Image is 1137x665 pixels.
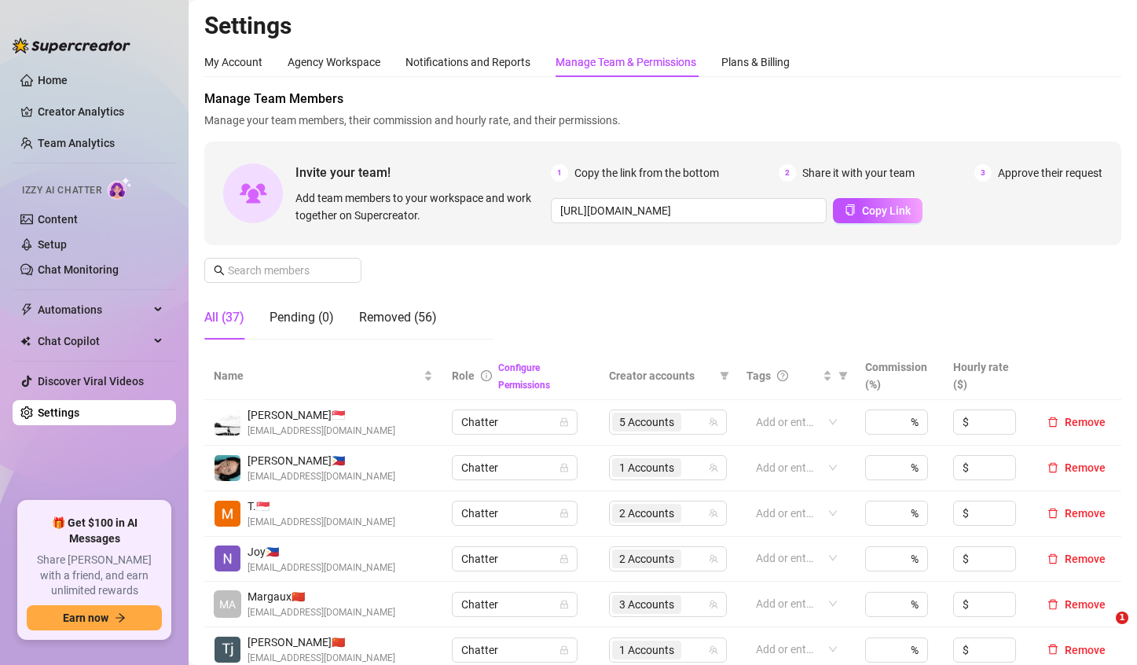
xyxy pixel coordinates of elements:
[559,463,569,472] span: lock
[835,364,851,388] span: filter
[13,38,130,53] img: logo-BBDzfeDw.svg
[38,375,144,388] a: Discover Viral Videos
[1047,508,1058,519] span: delete
[612,458,681,477] span: 1 Accounts
[1047,462,1058,473] span: delete
[38,99,163,124] a: Creator Analytics
[746,367,771,384] span: Tags
[248,424,395,439] span: [EMAIL_ADDRESS][DOMAIN_NAME]
[559,417,569,427] span: lock
[612,595,681,614] span: 3 Accounts
[1047,417,1058,428] span: delete
[461,502,568,525] span: Chatter
[461,547,568,571] span: Chatter
[38,137,115,149] a: Team Analytics
[215,455,240,481] img: connie
[574,164,719,182] span: Copy the link from the bottom
[204,11,1121,41] h2: Settings
[862,204,911,217] span: Copy Link
[248,560,395,575] span: [EMAIL_ADDRESS][DOMAIN_NAME]
[1065,553,1106,565] span: Remove
[609,367,713,384] span: Creator accounts
[709,509,718,518] span: team
[559,509,569,518] span: lock
[856,352,944,400] th: Commission (%)
[214,265,225,276] span: search
[228,262,339,279] input: Search members
[204,352,442,400] th: Name
[405,53,530,71] div: Notifications and Reports
[559,645,569,655] span: lock
[248,406,395,424] span: [PERSON_NAME] 🇸🇬
[38,406,79,419] a: Settings
[215,501,240,527] img: Trixia Sy
[38,263,119,276] a: Chat Monitoring
[944,352,1032,400] th: Hourly rate ($)
[248,469,395,484] span: [EMAIL_ADDRESS][DOMAIN_NAME]
[288,53,380,71] div: Agency Workspace
[802,164,915,182] span: Share it with your team
[556,53,696,71] div: Manage Team & Permissions
[115,612,126,623] span: arrow-right
[559,554,569,564] span: lock
[1041,504,1112,523] button: Remove
[612,641,681,659] span: 1 Accounts
[248,452,395,469] span: [PERSON_NAME] 🇵🇭
[38,329,149,354] span: Chat Copilot
[248,634,395,651] span: [PERSON_NAME] 🇨🇳
[461,593,568,616] span: Chatter
[720,371,729,380] span: filter
[709,554,718,564] span: team
[248,543,395,560] span: Joy 🇵🇭
[215,637,240,663] img: Tj Espiritu
[1047,599,1058,610] span: delete
[452,369,475,382] span: Role
[481,370,492,381] span: info-circle
[461,456,568,479] span: Chatter
[619,641,674,659] span: 1 Accounts
[248,588,395,605] span: Margaux 🇨🇳
[204,112,1121,129] span: Manage your team members, their commission and hourly rate, and their permissions.
[619,413,674,431] span: 5 Accounts
[27,516,162,546] span: 🎁 Get $100 in AI Messages
[717,364,732,388] span: filter
[219,596,236,613] span: MA
[204,308,244,327] div: All (37)
[1041,413,1112,432] button: Remove
[461,410,568,434] span: Chatter
[204,53,262,71] div: My Account
[1065,461,1106,474] span: Remove
[248,605,395,620] span: [EMAIL_ADDRESS][DOMAIN_NAME]
[248,498,395,515] span: T. 🇸🇬
[359,308,437,327] div: Removed (56)
[38,238,67,251] a: Setup
[215,546,240,571] img: Joy
[709,463,718,472] span: team
[612,504,681,523] span: 2 Accounts
[27,553,162,599] span: Share [PERSON_NAME] with a friend, and earn unlimited rewards
[22,183,101,198] span: Izzy AI Chatter
[619,596,674,613] span: 3 Accounts
[998,164,1102,182] span: Approve their request
[27,605,162,630] button: Earn nowarrow-right
[709,417,718,427] span: team
[108,177,132,200] img: AI Chatter
[20,303,33,316] span: thunderbolt
[612,549,681,568] span: 2 Accounts
[20,336,31,347] img: Chat Copilot
[709,600,718,609] span: team
[721,53,790,71] div: Plans & Billing
[204,90,1121,108] span: Manage Team Members
[1065,416,1106,428] span: Remove
[619,550,674,568] span: 2 Accounts
[619,459,674,476] span: 1 Accounts
[1041,641,1112,659] button: Remove
[612,413,681,432] span: 5 Accounts
[619,505,674,522] span: 2 Accounts
[63,612,108,624] span: Earn now
[270,308,334,327] div: Pending (0)
[1065,598,1106,611] span: Remove
[974,164,992,182] span: 3
[551,164,568,182] span: 1
[1084,612,1121,649] iframe: Intercom live chat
